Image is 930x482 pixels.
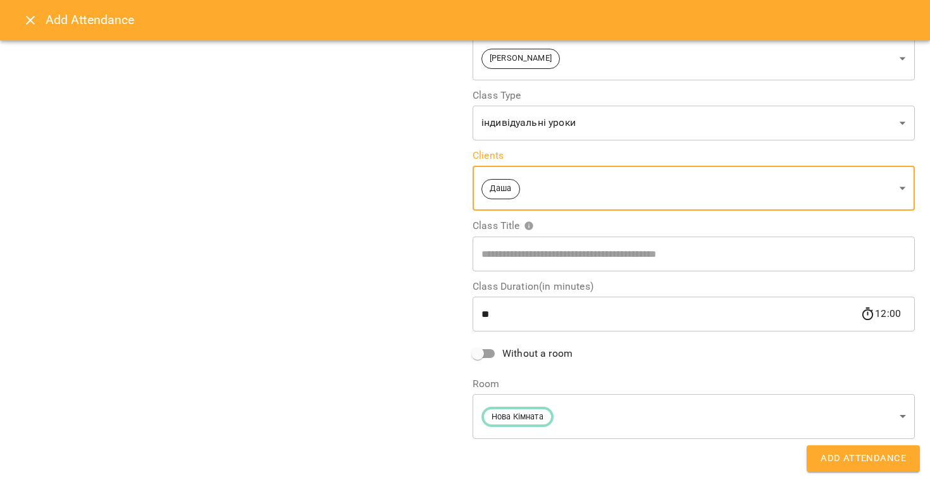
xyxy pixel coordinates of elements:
div: Нова Кімната [473,394,915,439]
button: Close [15,5,46,35]
label: Clients [473,151,915,161]
div: індивідуальні уроки [473,106,915,141]
label: Class Duration(in minutes) [473,281,915,292]
span: Add Attendance [821,450,906,467]
button: Add Attendance [807,445,920,472]
div: [PERSON_NAME] [473,37,915,80]
span: Даша [482,183,519,195]
div: Даша [473,166,915,211]
label: Room [473,379,915,389]
span: Нова Кімната [484,411,551,423]
span: Class Title [473,221,534,231]
svg: Please specify class title or select clients [524,221,534,231]
label: Class Type [473,90,915,101]
h6: Add Attendance [46,10,915,30]
span: Without a room [502,346,573,361]
span: [PERSON_NAME] [482,53,559,65]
